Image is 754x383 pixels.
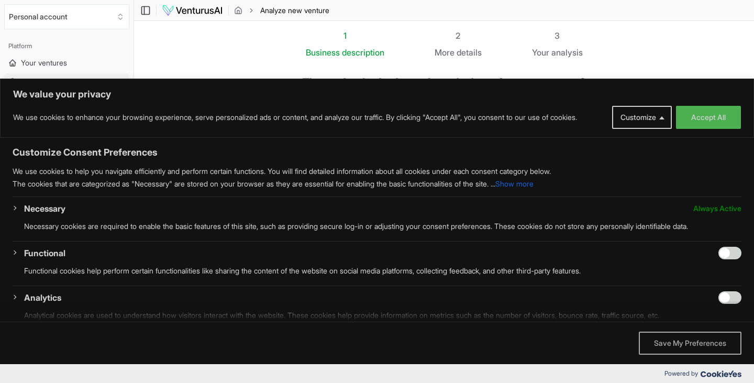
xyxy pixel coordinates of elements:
[532,29,583,42] div: 3
[532,46,549,59] span: Your
[162,4,223,17] img: logo
[13,111,577,124] p: We use cookies to enhance your browsing experience, serve personalized ads or content, and analyz...
[260,5,329,16] span: Analyze new venture
[13,146,158,159] span: Customize Consent Preferences
[612,106,672,129] button: Customize
[639,332,741,355] button: Save My Preferences
[285,75,603,91] h1: First, what's the best description of your venture?
[4,54,129,71] a: Your ventures
[4,38,129,54] div: Platform
[21,76,92,87] span: Analyze new venture
[435,46,454,59] span: More
[495,178,534,190] button: Show more
[676,106,741,129] button: Accept All
[435,29,482,42] div: 2
[24,265,741,277] p: Functional cookies help perform certain functionalities like sharing the content of the website o...
[13,165,741,178] p: We use cookies to help you navigate efficiently and perform certain functions. You will find deta...
[24,291,61,304] button: Analytics
[24,220,741,233] p: Necessary cookies are required to enable the basic features of this site, such as providing secur...
[306,29,384,42] div: 1
[342,47,384,58] span: description
[4,4,129,29] button: Select an organization
[24,247,65,259] button: Functional
[701,370,741,377] img: Cookieyes logo
[718,291,741,304] input: Enable Analytics
[234,5,329,16] nav: breadcrumb
[457,47,482,58] span: details
[24,202,65,215] button: Necessary
[551,47,583,58] span: analysis
[693,202,741,215] span: Always Active
[13,178,741,190] p: The cookies that are categorized as "Necessary" are stored on your browser as they are essential ...
[13,88,741,101] p: We value your privacy
[4,73,129,90] a: Analyze new venture
[306,46,340,59] span: Business
[718,247,741,259] input: Enable Functional
[21,58,67,68] span: Your ventures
